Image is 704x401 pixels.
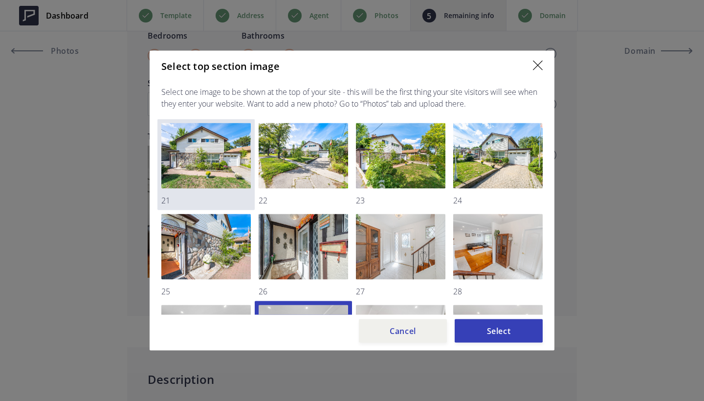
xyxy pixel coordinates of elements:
[161,195,251,206] p: 21
[356,195,445,206] p: 23
[359,319,447,343] button: Cancel
[161,61,280,72] h5: Select top section image
[356,286,445,297] p: 27
[259,286,348,297] p: 26
[533,60,543,70] img: close
[161,286,251,297] p: 25
[655,352,692,389] iframe: Drift Widget Chat Controller
[453,286,543,297] p: 28
[161,86,543,110] p: Select one image to be shown at the top of your site - this will be the first thing your site vis...
[455,319,543,343] button: Select
[453,195,543,206] p: 24
[259,195,348,206] p: 22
